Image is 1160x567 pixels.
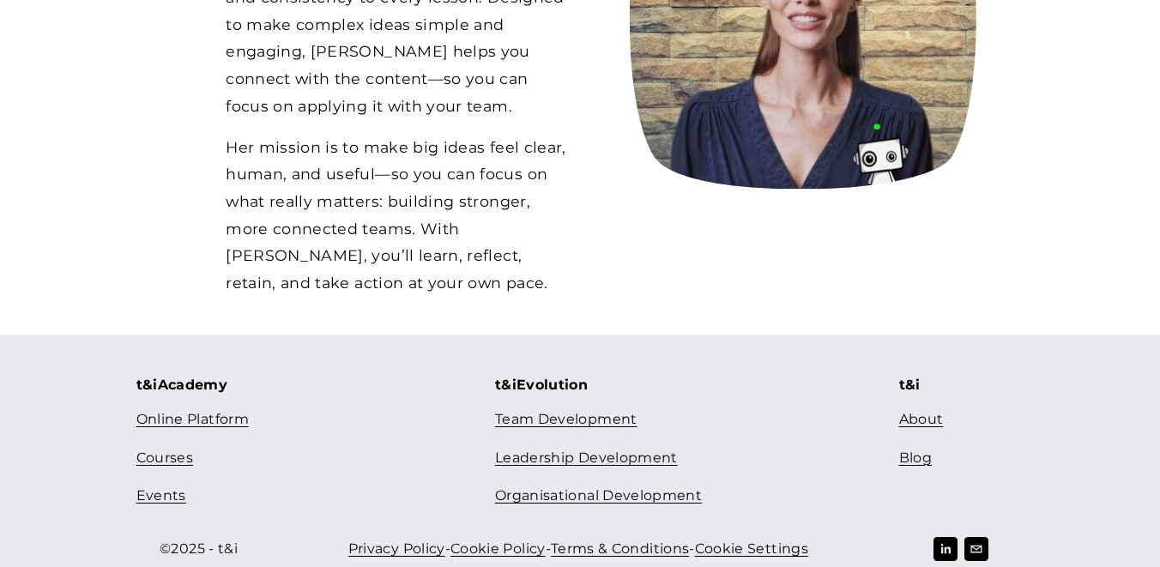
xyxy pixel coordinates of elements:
a: About [899,407,944,432]
a: Team Development [495,407,637,432]
strong: t&iEvolution [495,377,588,393]
strong: t&i [899,377,921,393]
a: hello@tandi.ch [964,537,988,561]
a: Events [136,484,186,509]
p: ©2025 - t&i [136,537,262,562]
a: Blog [899,446,932,471]
a: Cookie Settings [695,537,808,562]
a: Terms & Conditions [551,537,689,562]
a: Cookie Policy [450,537,546,562]
strong: t&iAcademy [136,377,228,393]
p: Her mission is to make big ideas feel clear, human, and useful—so you can focus on what really ma... [226,134,575,297]
p: - - - [316,537,844,562]
a: Courses [136,446,193,471]
a: Online Platform [136,407,249,432]
a: Privacy Policy [348,537,445,562]
a: Organisational Development [495,484,702,509]
a: LinkedIn [933,537,958,561]
a: Leadership Development [495,446,678,471]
